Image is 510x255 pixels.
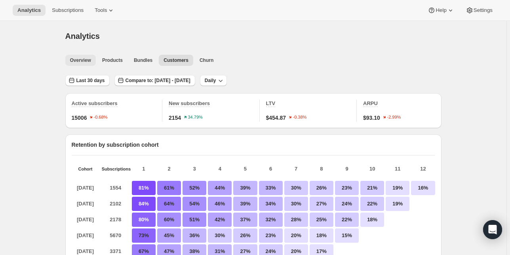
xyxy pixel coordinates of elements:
[208,165,232,173] p: 4
[65,32,100,40] span: Analytics
[200,75,227,86] button: Daily
[386,181,409,195] p: 19%
[102,181,129,195] p: 1554
[335,197,359,211] p: 24%
[183,213,206,227] p: 51%
[72,213,99,227] p: [DATE]
[259,228,283,243] p: 23%
[183,197,206,211] p: 54%
[132,213,156,227] p: 80%
[436,7,446,13] span: Help
[132,197,156,211] p: 84%
[411,165,435,173] p: 12
[102,167,129,171] p: Subscriptions
[76,77,105,84] span: Last 30 days
[183,228,206,243] p: 36%
[157,165,181,173] p: 2
[132,228,156,243] p: 73%
[90,5,120,16] button: Tools
[411,181,435,195] p: 16%
[13,5,46,16] button: Analytics
[17,7,41,13] span: Analytics
[259,213,283,227] p: 32%
[95,7,107,13] span: Tools
[114,75,195,86] button: Compare to: [DATE] - [DATE]
[200,57,213,63] span: Churn
[233,197,257,211] p: 39%
[72,141,435,149] p: Retention by subscription cohort
[310,165,333,173] p: 8
[102,57,123,63] span: Products
[233,165,257,173] p: 5
[259,197,283,211] p: 34%
[233,181,257,195] p: 39%
[157,213,181,227] p: 60%
[126,77,190,84] span: Compare to: [DATE] - [DATE]
[164,57,188,63] span: Customers
[360,197,384,211] p: 22%
[386,197,409,211] p: 19%
[483,220,502,239] div: Open Intercom Messenger
[72,228,99,243] p: [DATE]
[208,181,232,195] p: 44%
[310,181,333,195] p: 26%
[387,115,401,120] text: -2.99%
[266,100,276,106] span: LTV
[72,167,99,171] p: Cohort
[157,228,181,243] p: 45%
[335,181,359,195] p: 23%
[205,77,216,84] span: Daily
[157,197,181,211] p: 64%
[259,165,283,173] p: 6
[310,213,333,227] p: 25%
[386,165,409,173] p: 11
[157,181,181,195] p: 61%
[335,213,359,227] p: 22%
[363,100,378,106] span: ARPU
[310,197,333,211] p: 27%
[335,165,359,173] p: 9
[461,5,497,16] button: Settings
[474,7,493,13] span: Settings
[72,114,87,122] span: 15006
[284,213,308,227] p: 28%
[169,100,210,106] span: New subscribers
[360,213,384,227] p: 18%
[360,181,384,195] p: 21%
[360,165,384,173] p: 10
[266,114,286,122] span: $454.87
[102,228,129,243] p: 5670
[310,228,333,243] p: 18%
[284,181,308,195] p: 30%
[363,114,380,122] span: $93.10
[169,114,181,122] span: 2154
[284,197,308,211] p: 30%
[102,213,129,227] p: 2178
[259,181,283,195] p: 33%
[47,5,88,16] button: Subscriptions
[284,165,308,173] p: 7
[183,181,206,195] p: 52%
[208,228,232,243] p: 30%
[52,7,84,13] span: Subscriptions
[233,228,257,243] p: 26%
[72,197,99,211] p: [DATE]
[94,115,108,120] text: -0.68%
[72,181,99,195] p: [DATE]
[423,5,459,16] button: Help
[134,57,152,63] span: Bundles
[72,100,118,106] span: Active subscribers
[132,181,156,195] p: 81%
[208,213,232,227] p: 42%
[233,213,257,227] p: 37%
[102,197,129,211] p: 2102
[284,228,308,243] p: 20%
[183,165,206,173] p: 3
[208,197,232,211] p: 46%
[293,115,307,120] text: -0.38%
[132,165,156,173] p: 1
[335,228,359,243] p: 15%
[70,57,91,63] span: Overview
[65,75,110,86] button: Last 30 days
[188,115,203,120] text: 34.79%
